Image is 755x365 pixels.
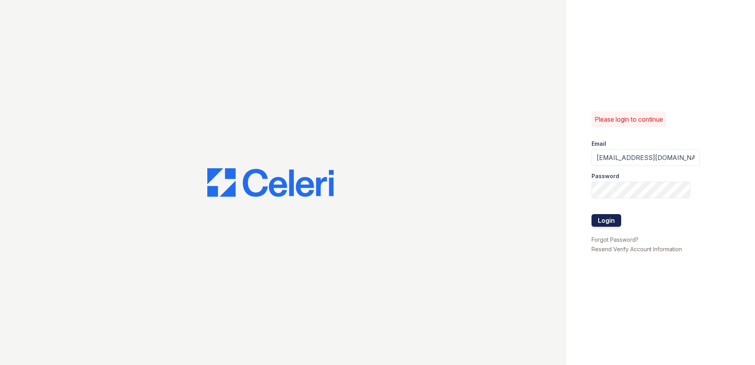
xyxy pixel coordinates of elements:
[207,168,334,197] img: CE_Logo_Blue-a8612792a0a2168367f1c8372b55b34899dd931a85d93a1a3d3e32e68fde9ad4.png
[595,115,663,124] p: Please login to continue
[592,214,621,227] button: Login
[592,172,619,180] label: Password
[592,246,682,252] a: Resend Verify Account Information
[592,140,606,148] label: Email
[592,236,639,243] a: Forgot Password?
